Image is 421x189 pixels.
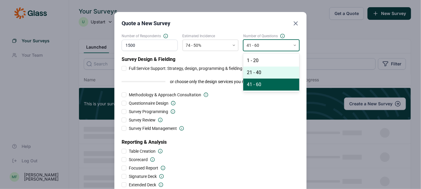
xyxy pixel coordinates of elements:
[183,34,239,38] label: Estimated Incidence
[243,79,299,91] div: 41 - 60
[122,19,170,28] h2: Quote a New Survey
[243,67,299,79] div: 21 - 40
[243,55,299,67] div: 1 - 20
[243,34,299,38] label: Number of Questions
[129,165,158,171] span: Focused Report
[292,19,299,28] button: Close
[129,182,156,188] span: Extended Deck
[170,79,251,85] span: or choose only the design services you need
[129,157,148,163] span: Scorecard
[129,148,156,154] span: Table Creation
[129,109,168,115] span: Survey Programming
[122,34,178,38] label: Number of Respondents
[129,92,201,98] span: Methodology & Approach Consultation
[129,65,242,71] span: Full Service Support: Strategy, design, programming & fielding
[129,173,157,179] span: Signature Deck
[129,117,156,123] span: Survey Review
[122,56,299,63] h2: Survey Design & Fielding
[129,125,177,131] span: Survey Field Management
[129,100,168,106] span: Questionnaire Design
[122,134,299,146] h2: Reporting & Analysis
